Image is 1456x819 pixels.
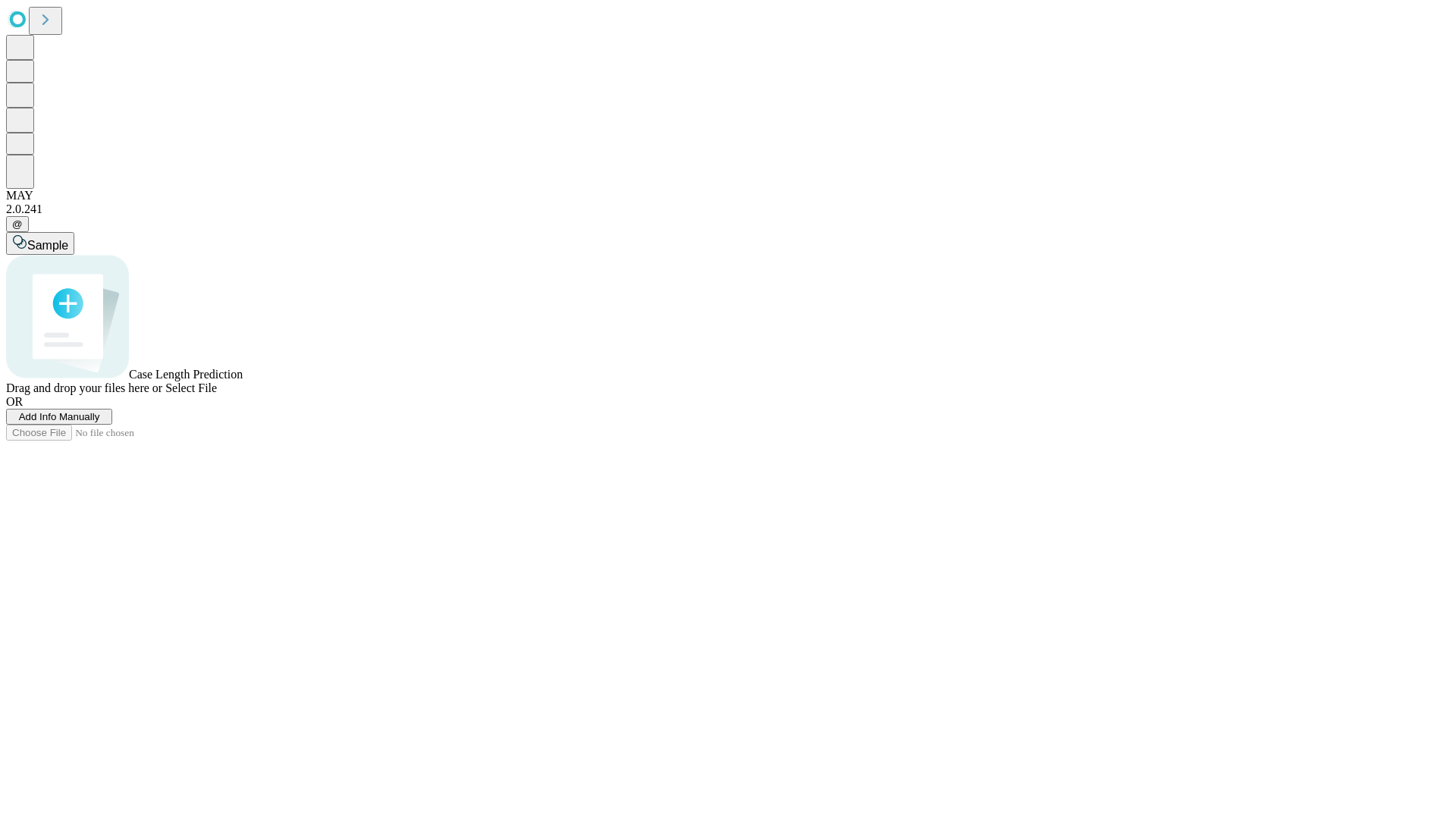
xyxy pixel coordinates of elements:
span: Add Info Manually [19,411,100,422]
button: @ [6,216,29,232]
div: 2.0.241 [6,202,1450,216]
button: Add Info Manually [6,409,112,425]
span: Sample [27,239,68,252]
span: Drag and drop your files here or [6,381,162,394]
span: Select File [165,381,217,394]
span: Case Length Prediction [129,368,243,381]
span: OR [6,395,23,408]
span: @ [12,218,23,230]
div: MAY [6,189,1450,202]
button: Sample [6,232,74,255]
